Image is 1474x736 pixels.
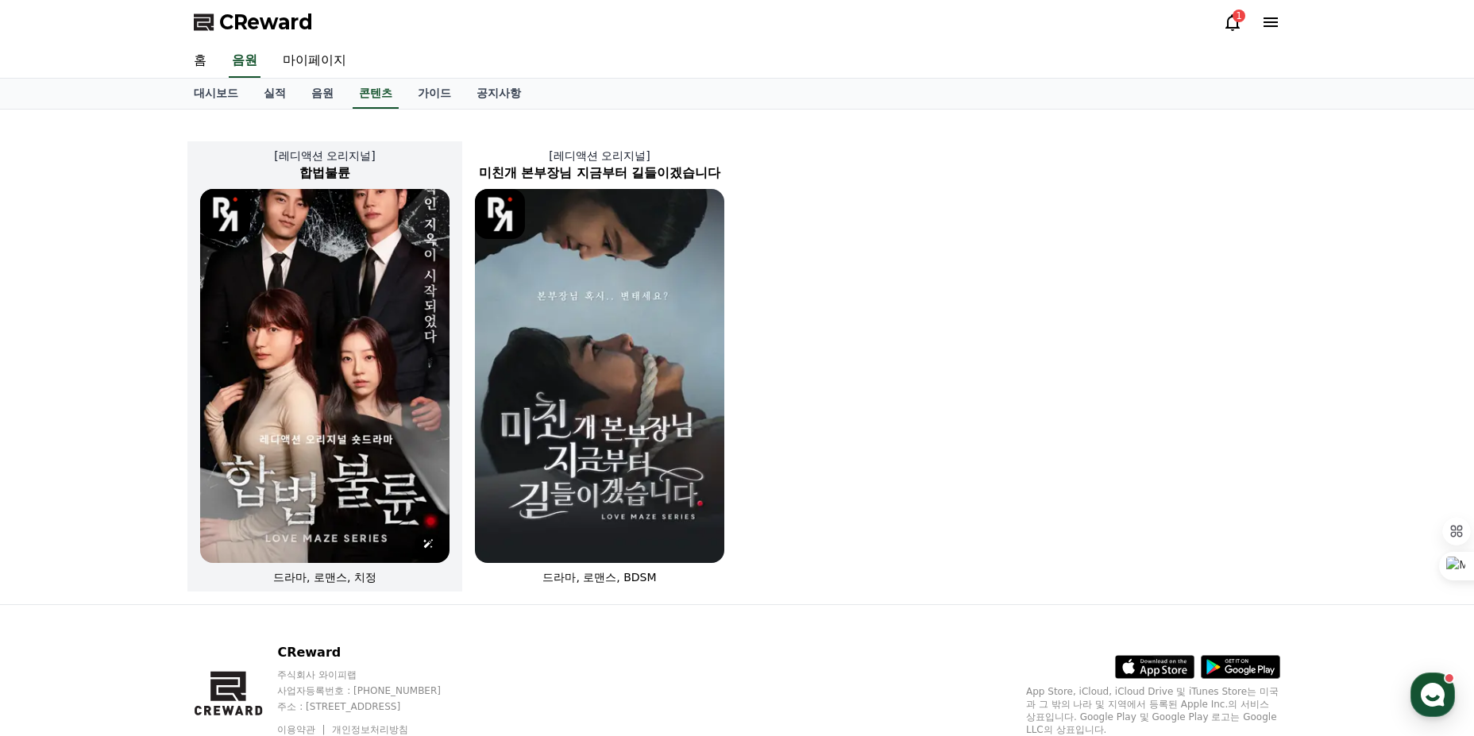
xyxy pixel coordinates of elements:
p: CReward [277,643,471,662]
a: 콘텐츠 [353,79,399,109]
a: 대화 [105,503,205,543]
a: 1 [1223,13,1242,32]
p: 주소 : [STREET_ADDRESS] [277,700,471,713]
span: 드라마, 로맨스, 치정 [273,571,376,584]
p: [레디액션 오리지널] [187,148,462,164]
a: CReward [194,10,313,35]
span: CReward [219,10,313,35]
div: 1 [1233,10,1245,22]
a: 홈 [5,503,105,543]
span: 홈 [50,527,60,540]
h2: 미친개 본부장님 지금부터 길들이겠습니다 [462,164,737,183]
a: 실적 [251,79,299,109]
a: [레디액션 오리지널] 미친개 본부장님 지금부터 길들이겠습니다 미친개 본부장님 지금부터 길들이겠습니다 [object Object] Logo 드라마, 로맨스, BDSM [462,135,737,598]
img: 합법불륜 [200,189,450,563]
a: 개인정보처리방침 [332,724,408,735]
img: [object Object] Logo [475,189,525,239]
h2: 합법불륜 [187,164,462,183]
a: 음원 [299,79,346,109]
a: 설정 [205,503,305,543]
p: App Store, iCloud, iCloud Drive 및 iTunes Store는 미국과 그 밖의 나라 및 지역에서 등록된 Apple Inc.의 서비스 상표입니다. Goo... [1026,685,1280,736]
a: [레디액션 오리지널] 합법불륜 합법불륜 [object Object] Logo 드라마, 로맨스, 치정 [187,135,462,598]
a: 대시보드 [181,79,251,109]
span: 대화 [145,528,164,541]
a: 이용약관 [277,724,327,735]
p: [레디액션 오리지널] [462,148,737,164]
p: 사업자등록번호 : [PHONE_NUMBER] [277,684,471,697]
span: 설정 [245,527,264,540]
a: 마이페이지 [270,44,359,78]
img: 미친개 본부장님 지금부터 길들이겠습니다 [475,189,724,563]
a: 음원 [229,44,260,78]
a: 홈 [181,44,219,78]
img: [object Object] Logo [200,189,250,239]
p: 주식회사 와이피랩 [277,669,471,681]
a: 가이드 [405,79,464,109]
span: 드라마, 로맨스, BDSM [542,571,656,584]
a: 공지사항 [464,79,534,109]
